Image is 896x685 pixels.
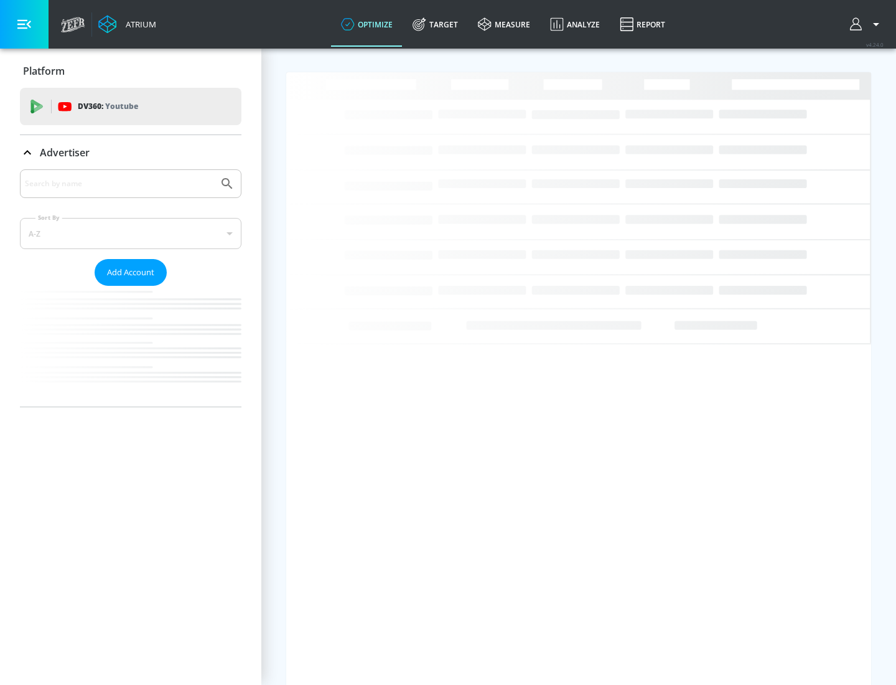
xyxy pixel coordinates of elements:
div: Platform [20,54,241,88]
a: measure [468,2,540,47]
div: Atrium [121,19,156,30]
p: Platform [23,64,65,78]
p: DV360: [78,100,138,113]
p: Advertiser [40,146,90,159]
div: Advertiser [20,135,241,170]
label: Sort By [35,214,62,222]
span: v 4.24.0 [866,41,884,48]
a: Atrium [98,15,156,34]
a: Analyze [540,2,610,47]
a: Report [610,2,675,47]
div: Advertiser [20,169,241,407]
a: optimize [331,2,403,47]
nav: list of Advertiser [20,286,241,407]
div: DV360: Youtube [20,88,241,125]
div: A-Z [20,218,241,249]
span: Add Account [107,265,154,280]
button: Add Account [95,259,167,286]
p: Youtube [105,100,138,113]
a: Target [403,2,468,47]
input: Search by name [25,176,213,192]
